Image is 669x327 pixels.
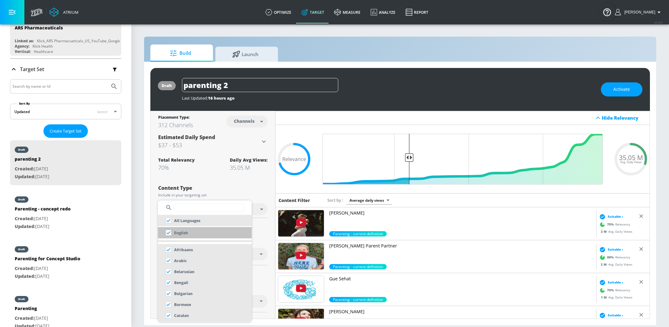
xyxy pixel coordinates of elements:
button: Open Resource Center [598,3,616,21]
p: All Languages [174,217,200,224]
p: Catalan [174,312,189,319]
p: Bengali [174,279,188,286]
p: English [174,230,188,236]
p: Bulgarian [174,290,193,297]
p: Belarusian [174,268,194,275]
p: Afrikaans [174,247,193,253]
p: Arabic [174,257,187,264]
p: Burmese [174,301,191,308]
